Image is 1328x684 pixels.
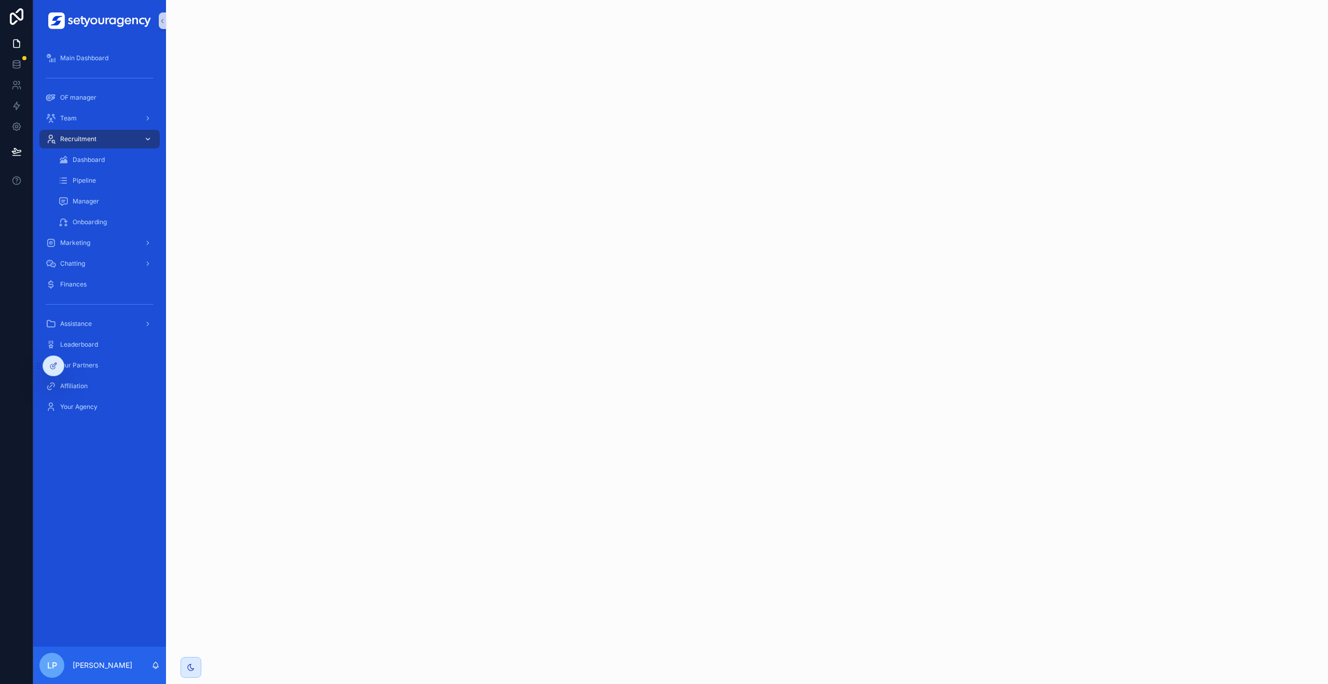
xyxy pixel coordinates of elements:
[39,109,160,128] a: Team
[60,320,92,328] span: Assistance
[39,130,160,148] a: Recruitment
[48,12,151,29] img: App logo
[60,259,85,268] span: Chatting
[39,377,160,395] a: Affiliation
[52,171,160,190] a: Pipeline
[60,114,77,122] span: Team
[73,156,105,164] span: Dashboard
[60,403,98,411] span: Your Agency
[39,88,160,107] a: OF manager
[39,275,160,294] a: Finances
[52,213,160,231] a: Onboarding
[60,54,108,62] span: Main Dashboard
[60,382,88,390] span: Affiliation
[60,340,98,349] span: Leaderboard
[73,176,96,185] span: Pipeline
[33,42,166,430] div: scrollable content
[60,280,87,289] span: Finances
[60,239,90,247] span: Marketing
[73,660,132,671] p: [PERSON_NAME]
[73,218,107,226] span: Onboarding
[39,314,160,333] a: Assistance
[73,197,99,206] span: Manager
[52,151,160,169] a: Dashboard
[60,361,98,370] span: Our Partners
[60,93,96,102] span: OF manager
[52,192,160,211] a: Manager
[39,398,160,416] a: Your Agency
[39,356,160,375] a: Our Partners
[39,234,160,252] a: Marketing
[39,335,160,354] a: Leaderboard
[39,254,160,273] a: Chatting
[47,659,57,672] span: LP
[60,135,96,143] span: Recruitment
[39,49,160,67] a: Main Dashboard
